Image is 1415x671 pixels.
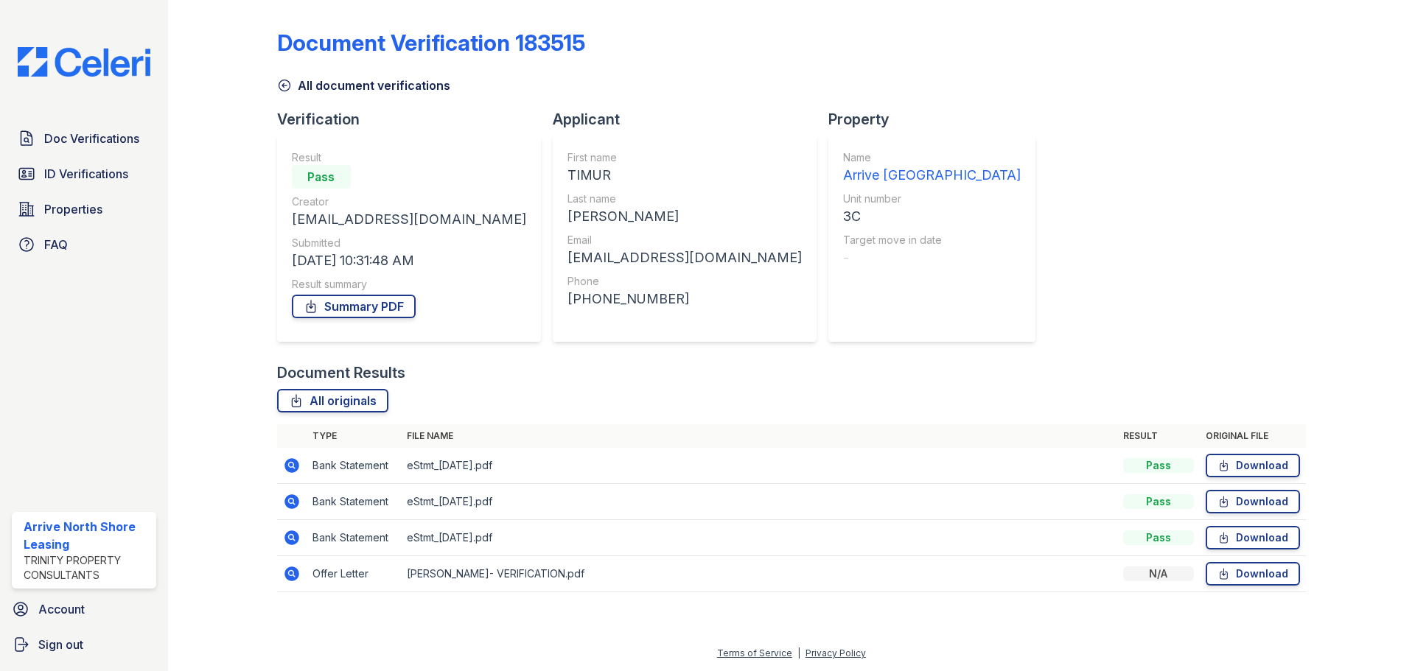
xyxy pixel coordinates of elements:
[843,247,1021,268] div: -
[553,109,828,130] div: Applicant
[843,206,1021,227] div: 3C
[44,165,128,183] span: ID Verifications
[1117,424,1200,448] th: Result
[38,600,85,618] span: Account
[24,518,150,553] div: Arrive North Shore Leasing
[1206,490,1300,513] a: Download
[307,484,401,520] td: Bank Statement
[567,206,802,227] div: [PERSON_NAME]
[12,230,156,259] a: FAQ
[277,362,405,383] div: Document Results
[292,295,416,318] a: Summary PDF
[1206,526,1300,549] a: Download
[292,209,526,230] div: [EMAIL_ADDRESS][DOMAIN_NAME]
[44,200,102,218] span: Properties
[401,520,1117,556] td: eStmt_[DATE].pdf
[401,424,1117,448] th: File name
[1123,458,1194,473] div: Pass
[307,424,401,448] th: Type
[843,192,1021,206] div: Unit number
[567,192,802,206] div: Last name
[24,553,150,583] div: Trinity Property Consultants
[401,556,1117,592] td: [PERSON_NAME]- VERIFICATION.pdf
[38,636,83,653] span: Sign out
[1206,562,1300,586] a: Download
[292,250,526,271] div: [DATE] 10:31:48 AM
[6,630,162,659] a: Sign out
[567,289,802,309] div: [PHONE_NUMBER]
[843,165,1021,186] div: Arrive [GEOGRAPHIC_DATA]
[567,274,802,289] div: Phone
[567,247,802,268] div: [EMAIL_ADDRESS][DOMAIN_NAME]
[44,130,139,147] span: Doc Verifications
[307,556,401,592] td: Offer Letter
[843,150,1021,165] div: Name
[12,194,156,224] a: Properties
[1206,454,1300,477] a: Download
[292,194,526,209] div: Creator
[1123,530,1194,545] div: Pass
[6,594,162,624] a: Account
[307,448,401,484] td: Bank Statement
[292,165,351,189] div: Pass
[6,47,162,77] img: CE_Logo_Blue-a8612792a0a2168367f1c8372b55b34899dd931a85d93a1a3d3e32e68fde9ad4.png
[401,484,1117,520] td: eStmt_[DATE].pdf
[44,236,68,253] span: FAQ
[843,233,1021,247] div: Target move in date
[12,124,156,153] a: Doc Verifications
[843,150,1021,186] a: Name Arrive [GEOGRAPHIC_DATA]
[1123,494,1194,509] div: Pass
[277,77,450,94] a: All document verifications
[307,520,401,556] td: Bank Statement
[717,647,792,658] a: Terms of Service
[292,150,526,165] div: Result
[828,109,1047,130] div: Property
[1200,424,1306,448] th: Original file
[277,29,585,56] div: Document Verification 183515
[567,150,802,165] div: First name
[797,647,800,658] div: |
[277,389,388,412] a: All originals
[567,233,802,247] div: Email
[1123,566,1194,581] div: N/A
[292,277,526,292] div: Result summary
[292,236,526,250] div: Submitted
[12,159,156,189] a: ID Verifications
[567,165,802,186] div: TIMUR
[806,647,866,658] a: Privacy Policy
[401,448,1117,484] td: eStmt_[DATE].pdf
[277,109,553,130] div: Verification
